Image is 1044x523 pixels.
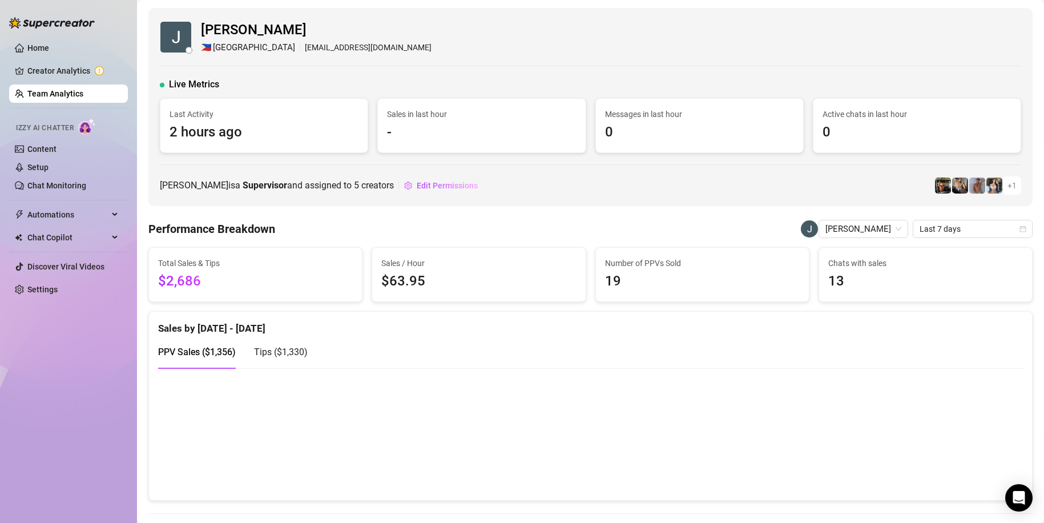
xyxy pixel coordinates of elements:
span: 5 [354,180,359,191]
img: Joey [969,178,985,194]
img: Katy [986,178,1002,194]
span: setting [404,182,412,190]
span: 0 [823,122,1011,143]
span: Izzy AI Chatter [16,123,74,134]
span: Edit Permissions [417,181,478,190]
span: 🇵🇭 [201,41,212,55]
span: Jeffery Bamba [825,220,901,238]
span: - [387,122,576,143]
span: [PERSON_NAME] is a and assigned to creators [160,178,394,192]
span: Tips ( $1,330 ) [254,347,308,357]
a: Home [27,43,49,53]
img: George [952,178,968,194]
img: Chat Copilot [15,234,22,242]
span: Chats with sales [828,257,1023,269]
span: Total Sales & Tips [158,257,353,269]
a: Creator Analytics exclamation-circle [27,62,119,80]
div: Open Intercom Messenger [1005,484,1033,512]
a: Content [27,144,57,154]
div: [EMAIL_ADDRESS][DOMAIN_NAME] [201,41,432,55]
span: Number of PPVs Sold [605,257,800,269]
span: calendar [1019,226,1026,232]
h4: Performance Breakdown [148,221,275,237]
span: Sales in last hour [387,108,576,120]
span: $63.95 [381,271,576,292]
span: PPV Sales ( $1,356 ) [158,347,236,357]
a: Settings [27,285,58,294]
a: Discover Viral Videos [27,262,104,271]
a: Team Analytics [27,89,83,98]
span: 2 hours ago [170,122,358,143]
span: 0 [605,122,794,143]
span: Live Metrics [169,78,219,91]
img: AI Chatter [78,118,96,135]
img: logo-BBDzfeDw.svg [9,17,95,29]
span: 19 [605,271,800,292]
span: [GEOGRAPHIC_DATA] [213,41,295,55]
button: Edit Permissions [404,176,478,195]
span: $2,686 [158,271,353,292]
img: Nathan [935,178,951,194]
div: Sales by [DATE] - [DATE] [158,312,1023,336]
a: Chat Monitoring [27,181,86,190]
span: [PERSON_NAME] [201,19,432,41]
span: Chat Copilot [27,228,108,247]
span: Active chats in last hour [823,108,1011,120]
span: thunderbolt [15,210,24,219]
img: Jeffery Bamba [160,22,191,53]
a: Setup [27,163,49,172]
span: + 1 [1007,179,1017,192]
span: Last Activity [170,108,358,120]
span: 13 [828,271,1023,292]
span: Last 7 days [920,220,1026,238]
span: Automations [27,206,108,224]
span: Messages in last hour [605,108,794,120]
b: Supervisor [243,180,287,191]
img: Jeffery Bamba [801,220,818,238]
span: Sales / Hour [381,257,576,269]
